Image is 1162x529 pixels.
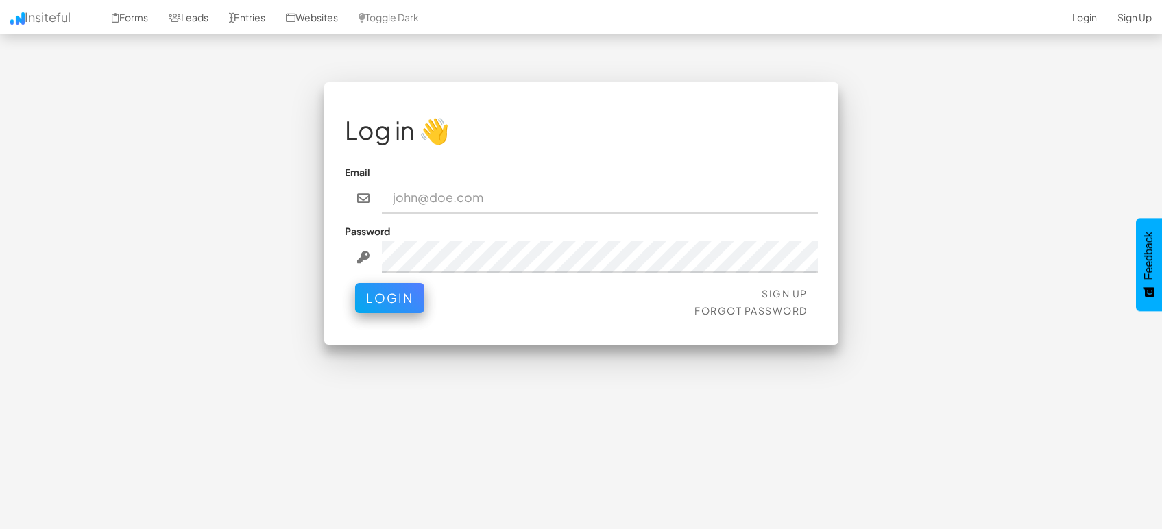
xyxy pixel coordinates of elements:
span: Feedback [1143,232,1155,280]
button: Feedback - Show survey [1136,218,1162,311]
button: Login [355,283,424,313]
h1: Log in 👋 [345,116,818,144]
img: icon.png [10,12,25,25]
label: Password [345,224,390,238]
a: Sign Up [762,287,808,299]
label: Email [345,165,370,179]
a: Forgot Password [694,304,808,317]
input: john@doe.com [382,182,818,214]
